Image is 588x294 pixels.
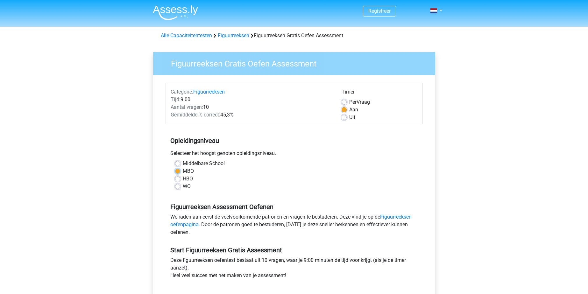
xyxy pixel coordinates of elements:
div: Selecteer het hoogst genoten opleidingsniveau. [166,150,423,160]
label: Aan [349,106,358,114]
div: Figuurreeksen Gratis Oefen Assessment [158,32,430,39]
label: WO [183,183,191,190]
div: Timer [342,88,418,98]
span: Per [349,99,357,105]
img: Assessly [153,5,198,20]
label: HBO [183,175,193,183]
h5: Opleidingsniveau [170,134,418,147]
div: 45,3% [166,111,337,119]
span: Gemiddelde % correct: [171,112,220,118]
h5: Figuurreeksen Assessment Oefenen [170,203,418,211]
div: We raden aan eerst de veelvoorkomende patronen en vragen te bestuderen. Deze vind je op de . Door... [166,213,423,239]
span: Categorie: [171,89,193,95]
span: Tijd: [171,96,181,102]
h5: Start Figuurreeksen Gratis Assessment [170,246,418,254]
label: Vraag [349,98,370,106]
a: Registreer [368,8,391,14]
h3: Figuurreeksen Gratis Oefen Assessment [163,56,430,69]
a: Alle Capaciteitentesten [161,32,212,38]
a: Figuurreeksen [218,32,249,38]
label: Uit [349,114,355,121]
label: Middelbare School [183,160,225,167]
span: Aantal vragen: [171,104,203,110]
div: 10 [166,103,337,111]
label: MBO [183,167,194,175]
a: Figuurreeksen [193,89,225,95]
div: 9:00 [166,96,337,103]
div: Deze figuurreeksen oefentest bestaat uit 10 vragen, waar je 9:00 minuten de tijd voor krijgt (als... [166,256,423,282]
